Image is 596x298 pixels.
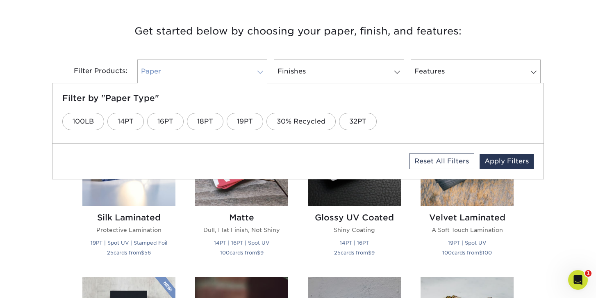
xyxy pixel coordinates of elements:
[195,213,288,222] h2: Matte
[147,113,184,130] a: 16PT
[52,60,134,83] div: Filter Products:
[257,250,260,256] span: $
[411,60,541,83] a: Features
[442,250,452,256] span: 100
[107,250,114,256] span: 25
[308,113,401,267] a: Glossy UV Coated Business Cards Glossy UV Coated Shiny Coating 14PT | 16PT 25cards from$9
[107,113,144,130] a: 14PT
[266,113,336,130] a: 30% Recycled
[568,270,588,290] iframe: Intercom live chat
[195,226,288,234] p: Dull, Flat Finish, Not Shiny
[585,270,591,277] span: 1
[308,226,401,234] p: Shiny Coating
[371,250,375,256] span: 9
[448,240,486,246] small: 19PT | Spot UV
[421,213,514,222] h2: Velvet Laminated
[339,113,377,130] a: 32PT
[137,60,267,83] a: Paper
[340,240,369,246] small: 14PT | 16PT
[187,113,223,130] a: 18PT
[214,240,269,246] small: 14PT | 16PT | Spot UV
[82,113,175,267] a: Silk Laminated Business Cards Silk Laminated Protective Lamination 19PT | Spot UV | Stamped Foil ...
[220,250,264,256] small: cards from
[480,154,534,169] a: Apply Filters
[82,213,175,222] h2: Silk Laminated
[62,113,104,130] a: 100LB
[421,226,514,234] p: A Soft Touch Lamination
[141,250,144,256] span: $
[334,250,375,256] small: cards from
[144,250,151,256] span: 56
[227,113,263,130] a: 19PT
[274,60,404,83] a: Finishes
[334,250,341,256] span: 25
[195,113,288,267] a: Matte Business Cards Matte Dull, Flat Finish, Not Shiny 14PT | 16PT | Spot UV 100cards from$9
[442,250,492,256] small: cards from
[409,154,474,169] a: Reset All Filters
[107,250,151,256] small: cards from
[58,13,538,50] h3: Get started below by choosing your paper, finish, and features:
[479,250,482,256] span: $
[482,250,492,256] span: 100
[91,240,167,246] small: 19PT | Spot UV | Stamped Foil
[421,113,514,267] a: Velvet Laminated Business Cards Velvet Laminated A Soft Touch Lamination 19PT | Spot UV 100cards ...
[368,250,371,256] span: $
[308,213,401,222] h2: Glossy UV Coated
[62,93,534,103] h5: Filter by "Paper Type"
[82,226,175,234] p: Protective Lamination
[220,250,230,256] span: 100
[260,250,264,256] span: 9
